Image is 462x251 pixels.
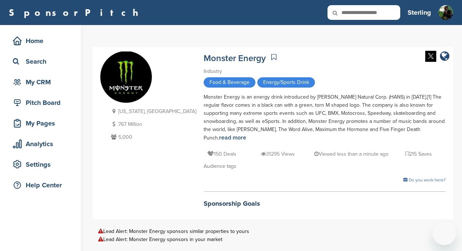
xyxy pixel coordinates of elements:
[314,149,388,159] p: Viewed less than a minute ago
[408,7,431,18] h3: Sterling
[98,237,448,242] div: Lead Alert: Monster Energy sponsors in your market
[11,158,74,171] div: Settings
[11,178,74,192] div: Help Center
[7,177,74,194] a: Help Center
[7,53,74,70] a: Search
[204,67,446,75] div: Industry
[409,177,446,183] span: Do you work here?
[7,94,74,111] a: Pitch Board
[11,96,74,109] div: Pitch Board
[204,93,446,142] div: Monster Energy is an energy drink introduced by [PERSON_NAME] Natural Corp. (HANS) in [DATE].[1] ...
[204,199,446,209] h2: Sponsorship Goals
[257,77,315,88] span: Energy/Sports Drink
[7,115,74,132] a: My Pages
[204,162,446,170] div: Audience tags
[219,134,246,141] a: read more
[261,149,295,159] p: 31295 Views
[7,32,74,49] a: Home
[204,77,255,88] span: Food & Beverage
[109,132,196,142] p: 5,000
[9,8,143,17] a: SponsorPitch
[11,34,74,47] div: Home
[100,52,152,103] img: Sponsorpitch & Monster Energy
[440,51,450,63] a: company link
[11,55,74,68] div: Search
[438,5,453,20] img: Me sitting
[425,51,436,62] img: Twitter white
[405,149,432,159] p: 215 Saves
[433,222,456,245] iframe: Button to launch messaging window
[403,177,446,183] a: Do you work here?
[207,149,236,159] p: 150 Deals
[98,229,448,234] div: Lead Alert: Monster Energy sponsors similar properties to yours
[408,4,431,21] a: Sterling
[109,120,196,129] p: 767 Million
[109,107,196,116] p: [US_STATE], [GEOGRAPHIC_DATA]
[11,137,74,151] div: Analytics
[7,74,74,91] a: My CRM
[7,156,74,173] a: Settings
[11,75,74,89] div: My CRM
[7,135,74,152] a: Analytics
[11,117,74,130] div: My Pages
[204,53,266,64] a: Monster Energy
